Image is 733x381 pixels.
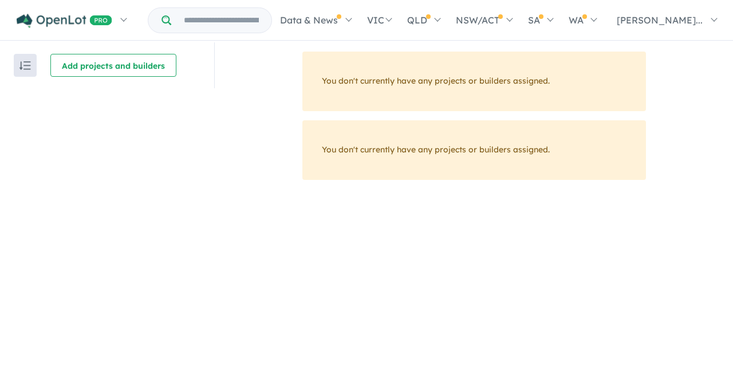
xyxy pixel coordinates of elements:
[17,14,112,28] img: Openlot PRO Logo White
[50,54,176,77] button: Add projects and builders
[302,120,646,180] div: You don't currently have any projects or builders assigned.
[302,52,646,111] div: You don't currently have any projects or builders assigned.
[19,61,31,70] img: sort.svg
[174,8,269,33] input: Try estate name, suburb, builder or developer
[617,14,703,26] span: [PERSON_NAME]...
